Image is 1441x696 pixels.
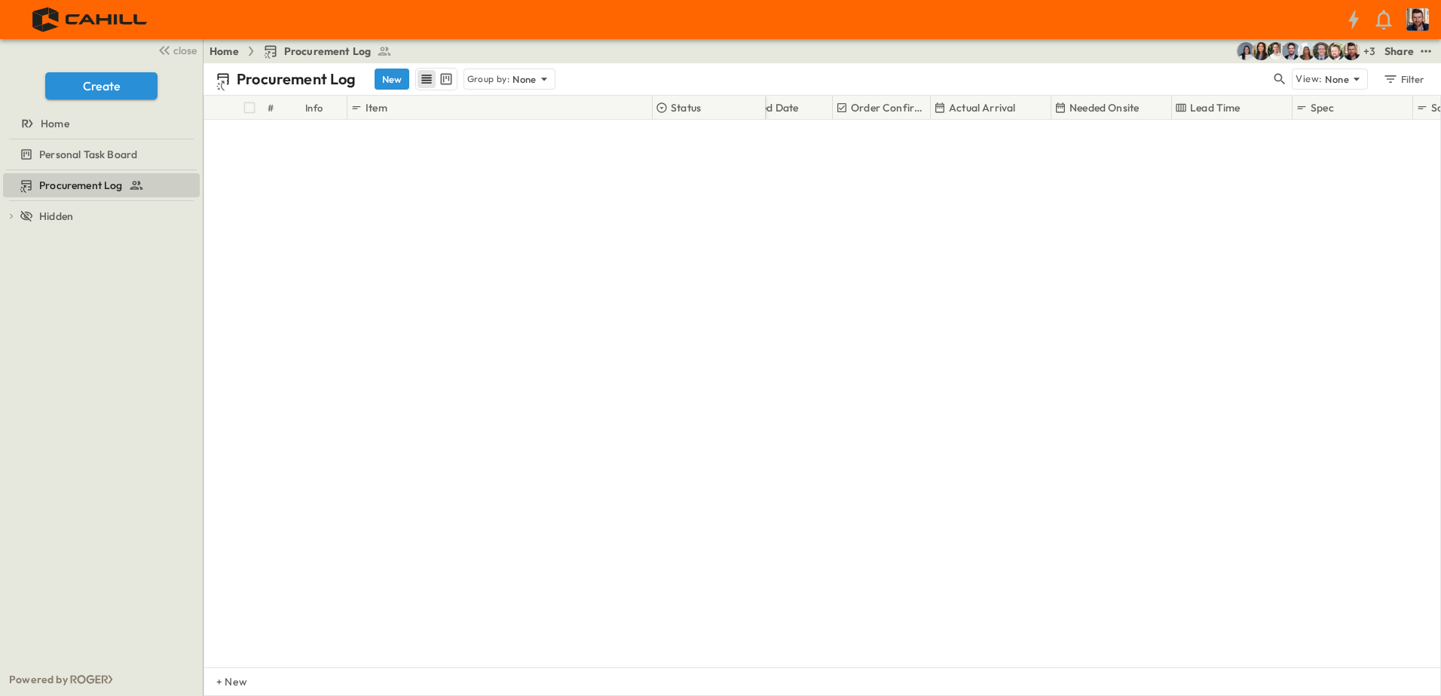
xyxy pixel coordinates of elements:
p: + 3 [1363,44,1378,59]
p: Group by: [467,72,510,87]
img: Profile Picture [1406,8,1429,31]
div: Personal Task Boardtest [3,142,200,166]
img: Cindy De Leon (cdeleon@cahill-sf.com) [1237,42,1255,60]
div: Info [305,87,323,129]
div: # [268,87,274,129]
div: Procurement Logtest [3,173,200,197]
button: New [375,69,409,90]
img: Jared Salin (jsalin@cahill-sf.com) [1312,42,1330,60]
button: kanban view [436,70,455,88]
img: Marlen Hernandez (mhernandez@cahill-sf.com) [1297,42,1315,60]
a: Personal Task Board [3,144,197,165]
p: Spec [1311,100,1334,115]
button: close [151,39,200,60]
img: Lenny Charles (lcharles@cahill-sf.com) [1342,42,1360,60]
button: Create [45,72,158,99]
div: # [265,96,302,120]
p: Lead Time [1190,100,1241,115]
p: None [512,72,537,87]
p: Procurement Log [237,69,356,90]
button: test [1417,42,1435,60]
a: Home [210,44,239,59]
p: None [1325,72,1349,87]
p: Order Confirmed? [851,100,929,115]
span: Home [41,116,69,131]
button: Filter [1377,69,1429,90]
img: Kim Bowen (kbowen@cahill-sf.com) [1252,42,1270,60]
a: Procurement Log [263,44,393,59]
p: Actual Arrival [949,100,1015,115]
p: Needed Onsite [1069,100,1139,115]
span: Procurement Log [39,178,123,193]
div: Filter [1382,71,1425,87]
span: Hidden [39,209,73,224]
p: Item [366,100,387,115]
nav: breadcrumbs [210,44,401,59]
img: Daniel Esposito (desposito@cahill-sf.com) [1327,42,1345,60]
p: View: [1296,71,1322,87]
a: Home [3,113,197,134]
p: + New [216,674,225,689]
img: Casey Kasten (ckasten@cahill-sf.com) [1282,42,1300,60]
p: Status [671,100,701,115]
img: Kyle Baltes (kbaltes@cahill-sf.com) [1267,42,1285,60]
div: Info [302,96,347,120]
span: close [173,43,197,58]
div: table view [415,68,457,90]
img: 4f72bfc4efa7236828875bac24094a5ddb05241e32d018417354e964050affa1.png [18,4,164,35]
div: Share [1384,44,1414,59]
a: Procurement Log [3,175,197,196]
span: Personal Task Board [39,147,137,162]
span: Procurement Log [284,44,372,59]
button: row view [418,70,436,88]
